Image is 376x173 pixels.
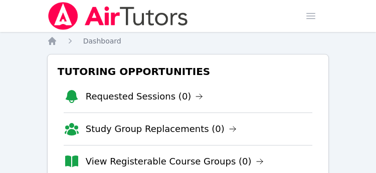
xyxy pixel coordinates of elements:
[47,2,189,30] img: Air Tutors
[86,122,237,136] a: Study Group Replacements (0)
[56,62,321,80] h3: Tutoring Opportunities
[83,36,121,46] a: Dashboard
[47,36,329,46] nav: Breadcrumb
[86,89,204,103] a: Requested Sessions (0)
[83,37,121,45] span: Dashboard
[86,154,264,168] a: View Registerable Course Groups (0)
